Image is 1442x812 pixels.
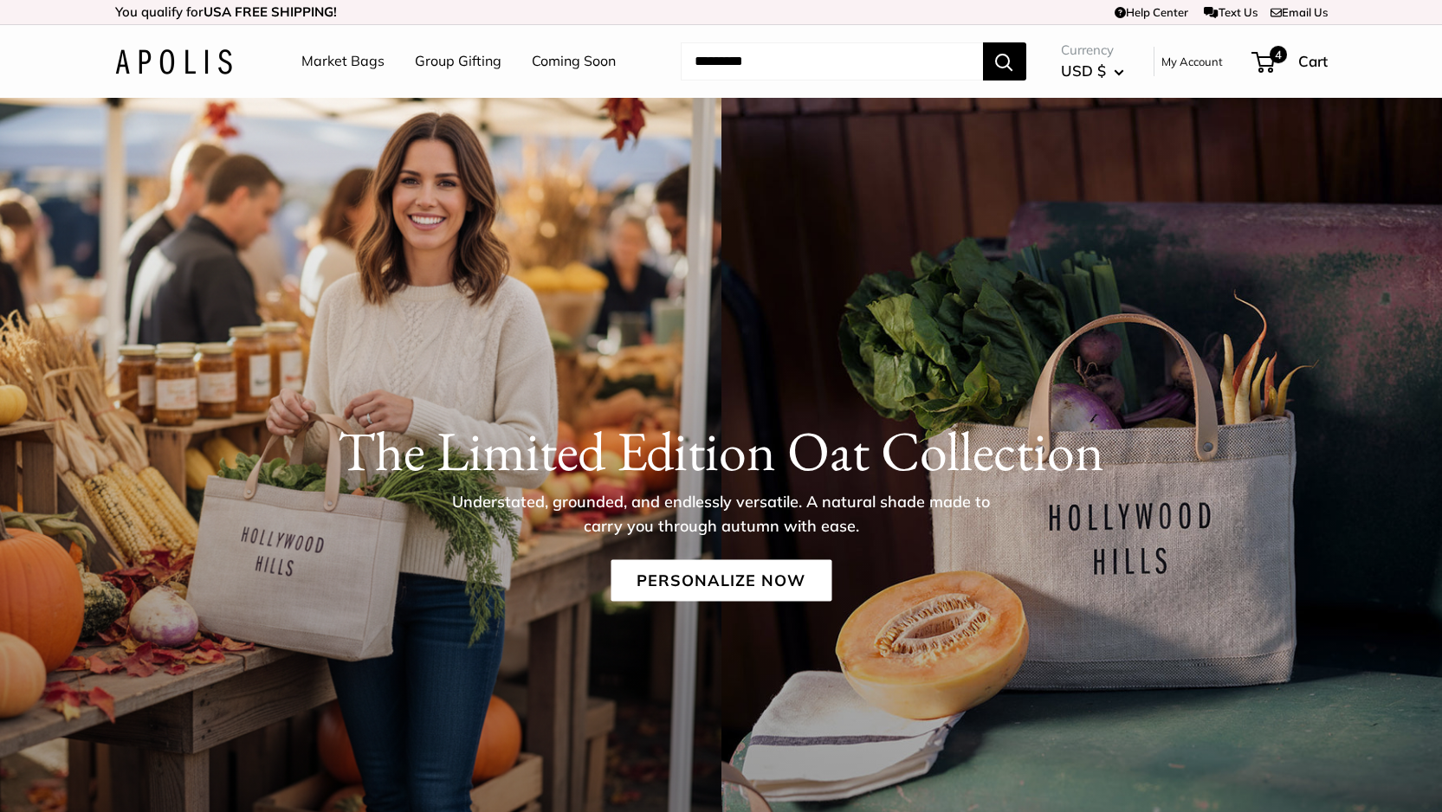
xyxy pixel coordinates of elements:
img: Apolis [115,49,232,74]
input: Search... [681,42,983,81]
a: Personalize Now [611,560,831,602]
span: 4 [1269,46,1286,63]
h1: The Limited Edition Oat Collection [115,418,1328,484]
a: Text Us [1204,5,1257,19]
a: My Account [1161,51,1223,72]
span: USD $ [1061,61,1106,80]
button: Search [983,42,1026,81]
a: Coming Soon [532,48,616,74]
span: Currency [1061,38,1124,62]
button: USD $ [1061,57,1124,85]
a: Email Us [1271,5,1328,19]
span: Cart [1298,52,1328,70]
p: Understated, grounded, and endlessly versatile. A natural shade made to carry you through autumn ... [440,490,1003,538]
a: Help Center [1115,5,1188,19]
strong: USA FREE SHIPPING! [204,3,337,20]
a: 4 Cart [1253,48,1328,75]
a: Group Gifting [415,48,501,74]
a: Market Bags [301,48,385,74]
